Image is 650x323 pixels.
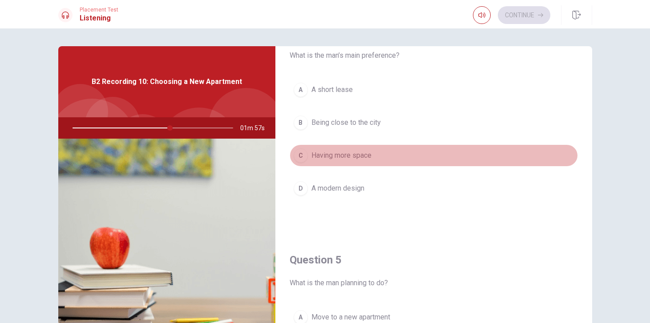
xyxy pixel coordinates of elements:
[294,116,308,130] div: B
[290,112,578,134] button: BBeing close to the city
[290,50,578,61] span: What is the man’s main preference?
[311,312,390,323] span: Move to a new apartment
[92,76,242,87] span: B2 Recording 10: Choosing a New Apartment
[311,117,381,128] span: Being close to the city
[294,83,308,97] div: A
[290,253,578,267] h4: Question 5
[311,183,364,194] span: A modern design
[290,144,578,167] button: CHaving more space
[294,148,308,163] div: C
[240,117,272,139] span: 01m 57s
[80,7,118,13] span: Placement Test
[311,84,353,95] span: A short lease
[80,13,118,24] h1: Listening
[311,150,371,161] span: Having more space
[290,278,578,288] span: What is the man planning to do?
[294,181,308,195] div: D
[290,177,578,199] button: DA modern design
[290,79,578,101] button: AA short lease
